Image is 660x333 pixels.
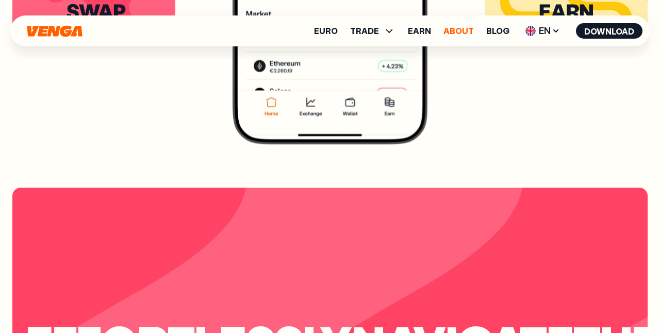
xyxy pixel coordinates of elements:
span: EN [522,23,564,39]
img: flag-uk [525,26,536,36]
a: Earn [408,27,431,35]
a: Euro [314,27,338,35]
button: Download [576,23,642,39]
a: Blog [486,27,509,35]
a: About [443,27,474,35]
svg: Home [26,25,84,37]
span: TRADE [350,27,379,35]
span: TRADE [350,25,395,37]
